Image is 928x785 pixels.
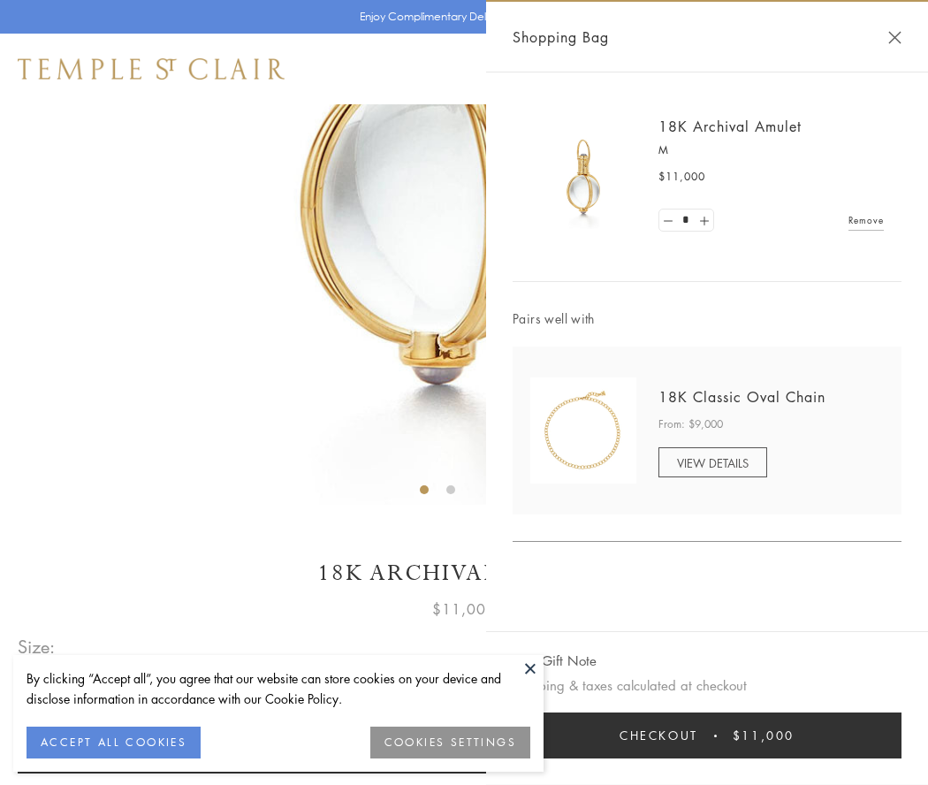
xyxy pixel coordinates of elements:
[432,598,496,621] span: $11,000
[27,727,201,758] button: ACCEPT ALL COOKIES
[733,726,795,745] span: $11,000
[658,168,705,186] span: $11,000
[513,674,901,697] p: Shipping & taxes calculated at checkout
[530,124,636,230] img: 18K Archival Amulet
[658,387,825,407] a: 18K Classic Oval Chain
[18,632,57,661] span: Size:
[513,713,901,758] button: Checkout $11,000
[18,58,285,80] img: Temple St. Clair
[530,377,636,484] img: N88865-OV18
[18,558,910,589] h1: 18K Archival Amulet
[848,210,884,230] a: Remove
[513,309,901,329] span: Pairs well with
[658,415,723,433] span: From: $9,000
[659,210,677,232] a: Set quantity to 0
[27,668,530,709] div: By clicking “Accept all”, you agree that our website can store cookies on your device and disclos...
[888,31,901,44] button: Close Shopping Bag
[620,726,698,745] span: Checkout
[513,650,597,672] button: Add Gift Note
[370,727,530,758] button: COOKIES SETTINGS
[658,117,802,136] a: 18K Archival Amulet
[513,26,609,49] span: Shopping Bag
[658,447,767,477] a: VIEW DETAILS
[695,210,712,232] a: Set quantity to 2
[658,141,884,159] p: M
[360,8,560,26] p: Enjoy Complimentary Delivery & Returns
[677,454,749,471] span: VIEW DETAILS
